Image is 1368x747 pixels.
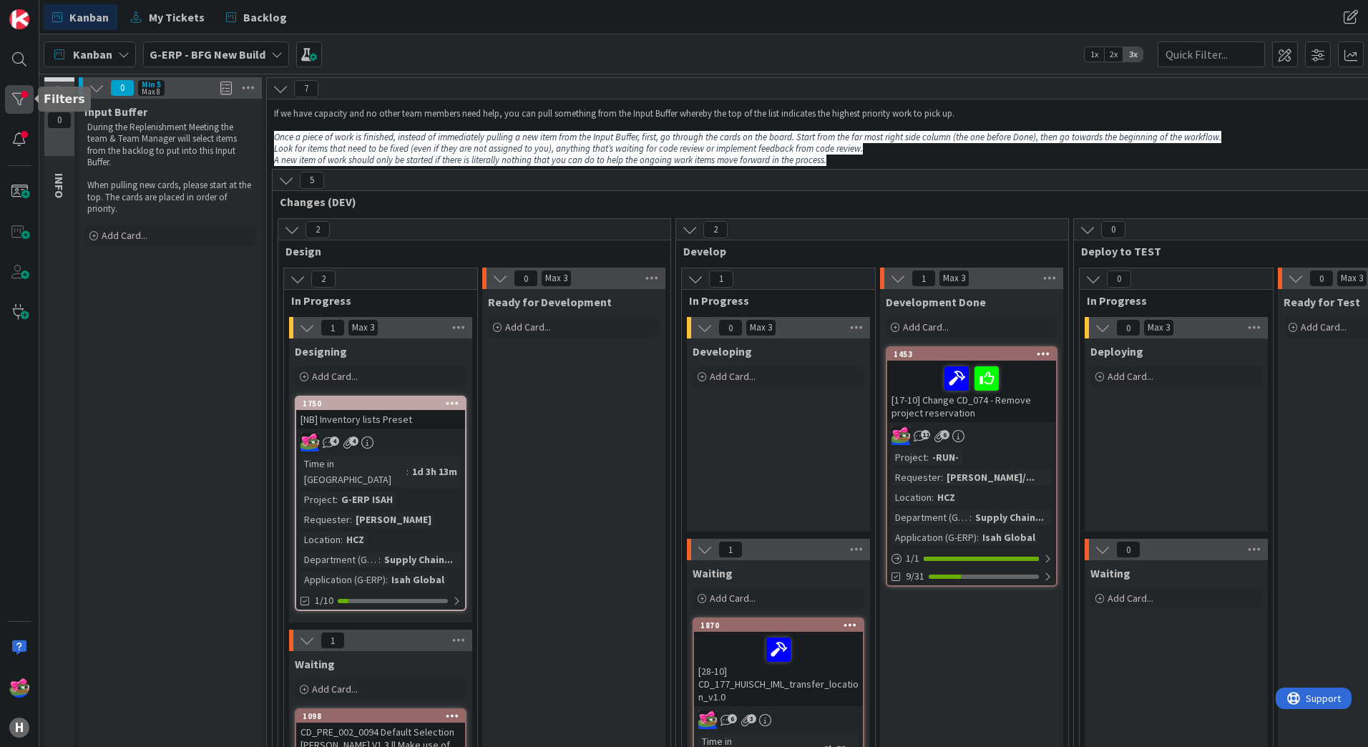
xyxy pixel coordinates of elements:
span: : [977,529,979,545]
span: Add Card... [710,592,756,605]
div: Min 5 [142,81,161,88]
span: Developing [693,344,752,358]
span: 4 [330,436,339,446]
div: 1870[28-10] CD_177_HUISCH_IML_transfer_location_v1.0 [694,619,863,706]
img: Visit kanbanzone.com [9,9,29,29]
span: 7 [294,80,318,97]
span: 0 [1107,270,1131,288]
span: Waiting [1090,566,1130,580]
span: Add Card... [312,683,358,695]
span: 1 [321,632,345,649]
div: [NB] Inventory lists Preset [296,410,465,429]
span: 2 [306,221,330,238]
span: Kanban [73,46,112,63]
span: Ready for Test [1284,295,1360,309]
span: : [941,469,943,485]
span: Add Card... [1108,370,1153,383]
div: -RUN- [929,449,962,465]
span: : [927,449,929,465]
span: 9/31 [906,569,924,584]
div: 1870 [694,619,863,632]
img: JK [698,711,717,729]
img: JK [301,433,319,451]
div: Isah Global [979,529,1039,545]
div: HCZ [934,489,959,505]
span: 3 [747,714,756,723]
span: : [969,509,972,525]
span: 2 [311,270,336,288]
em: Once a piece of work is finished, instead of immediately pulling a new item from the Input Buffer... [274,131,1221,143]
span: 6 [728,714,737,723]
div: Max 3 [750,324,772,331]
div: [17-10] Change CD_074 - Remove project reservation [887,361,1056,422]
input: Quick Filter... [1158,41,1265,67]
div: 1750 [296,397,465,410]
span: Develop [683,244,1050,258]
span: Add Card... [505,321,551,333]
span: Add Card... [1108,592,1153,605]
span: : [406,464,409,479]
div: G-ERP ISAH [338,492,396,507]
span: 5 [300,172,324,189]
div: [PERSON_NAME]/... [943,469,1038,485]
a: Backlog [218,4,295,30]
span: 0 [47,112,72,129]
a: My Tickets [122,4,213,30]
span: 6 [940,430,949,439]
div: 1098 [303,711,465,721]
div: JK [694,711,863,729]
div: [PERSON_NAME] [352,512,435,527]
h5: Filters [44,92,85,106]
span: 1/10 [315,593,333,608]
span: 1 / 1 [906,551,919,566]
span: Deploying [1090,344,1143,358]
div: Supply Chain... [381,552,456,567]
p: When pulling new cards, please start at the top. The cards are placed in order of priority. [87,180,253,215]
span: 2x [1104,47,1123,62]
div: HCZ [343,532,368,547]
span: : [350,512,352,527]
span: 0 [1309,270,1334,287]
span: 0 [110,79,135,97]
div: 1d 3h 13m [409,464,461,479]
div: Project [891,449,927,465]
div: Max 3 [943,275,965,282]
span: Kanban [69,9,109,26]
div: [28-10] CD_177_HUISCH_IML_transfer_location_v1.0 [694,632,863,706]
span: Add Card... [102,229,147,242]
div: Department (G-ERP) [301,552,378,567]
div: Max 3 [352,324,374,331]
div: Location [301,532,341,547]
span: Ready for Development [488,295,612,309]
span: : [932,489,934,505]
span: 1 [321,319,345,336]
div: Requester [301,512,350,527]
div: Isah Global [388,572,448,587]
div: Max 3 [1148,324,1170,331]
div: 1/1 [887,550,1056,567]
div: Requester [891,469,941,485]
a: Kanban [44,4,117,30]
img: JK [891,426,910,445]
div: 1870 [700,620,863,630]
span: : [336,492,338,507]
b: G-ERP - BFG New Build [150,47,265,62]
span: : [386,572,388,587]
div: 1453 [894,349,1056,359]
span: 3x [1123,47,1143,62]
span: 1 [912,270,936,287]
span: Development Done [886,295,986,309]
span: 1x [1085,47,1104,62]
img: JK [9,678,29,698]
div: 1453[17-10] Change CD_074 - Remove project reservation [887,348,1056,422]
span: Add Card... [710,370,756,383]
div: Application (G-ERP) [891,529,977,545]
p: During the Replenishment Meeting the team & Team Manager will select items from the backlog to pu... [87,122,253,168]
span: Add Card... [903,321,949,333]
div: Project [301,492,336,507]
span: 0 [514,270,538,287]
span: My Tickets [149,9,205,26]
span: In Progress [1087,293,1255,308]
span: Support [30,2,65,19]
span: Designing [295,344,347,358]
